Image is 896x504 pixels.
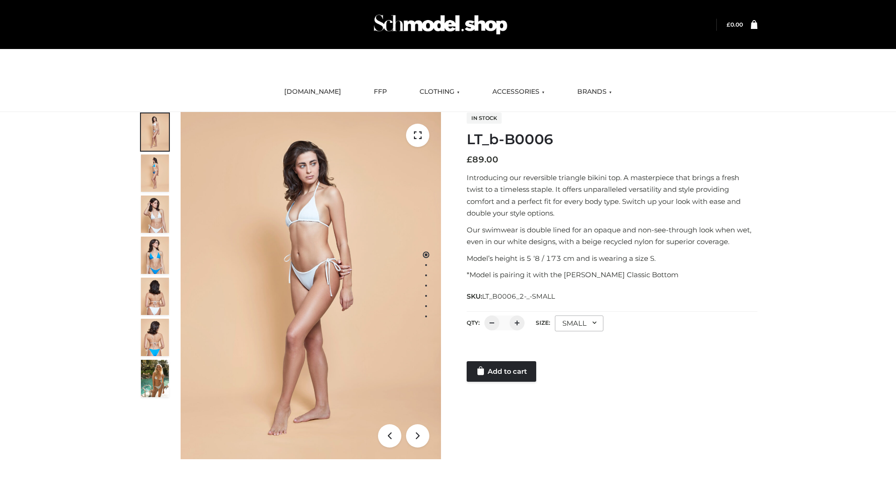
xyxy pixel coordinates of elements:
[181,112,441,459] img: ArielClassicBikiniTop_CloudNine_AzureSky_OW114ECO_1
[141,278,169,315] img: ArielClassicBikiniTop_CloudNine_AzureSky_OW114ECO_7-scaled.jpg
[467,269,757,281] p: *Model is pairing it with the [PERSON_NAME] Classic Bottom
[467,291,556,302] span: SKU:
[727,21,730,28] span: £
[141,319,169,356] img: ArielClassicBikiniTop_CloudNine_AzureSky_OW114ECO_8-scaled.jpg
[413,82,467,102] a: CLOTHING
[536,319,550,326] label: Size:
[467,154,498,165] bdi: 89.00
[467,252,757,265] p: Model’s height is 5 ‘8 / 173 cm and is wearing a size S.
[141,237,169,274] img: ArielClassicBikiniTop_CloudNine_AzureSky_OW114ECO_4-scaled.jpg
[467,154,472,165] span: £
[141,360,169,397] img: Arieltop_CloudNine_AzureSky2.jpg
[141,196,169,233] img: ArielClassicBikiniTop_CloudNine_AzureSky_OW114ECO_3-scaled.jpg
[467,172,757,219] p: Introducing our reversible triangle bikini top. A masterpiece that brings a fresh twist to a time...
[727,21,743,28] a: £0.00
[467,112,502,124] span: In stock
[482,292,555,301] span: LT_B0006_2-_-SMALL
[141,113,169,151] img: ArielClassicBikiniTop_CloudNine_AzureSky_OW114ECO_1-scaled.jpg
[467,319,480,326] label: QTY:
[570,82,619,102] a: BRANDS
[467,131,757,148] h1: LT_b-B0006
[727,21,743,28] bdi: 0.00
[555,315,603,331] div: SMALL
[371,6,511,43] img: Schmodel Admin 964
[141,154,169,192] img: ArielClassicBikiniTop_CloudNine_AzureSky_OW114ECO_2-scaled.jpg
[467,361,536,382] a: Add to cart
[277,82,348,102] a: [DOMAIN_NAME]
[367,82,394,102] a: FFP
[485,82,552,102] a: ACCESSORIES
[467,224,757,248] p: Our swimwear is double lined for an opaque and non-see-through look when wet, even in our white d...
